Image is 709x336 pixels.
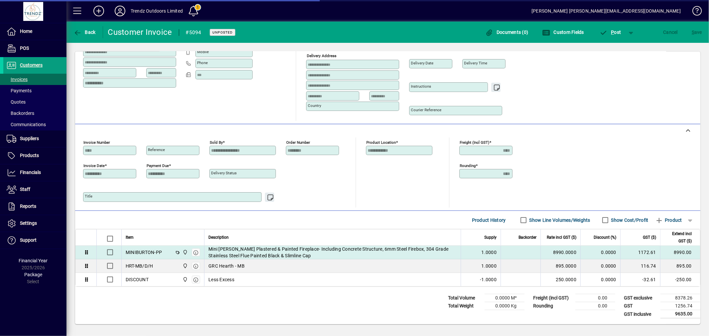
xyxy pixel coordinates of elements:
span: Staff [20,187,30,192]
mat-label: Courier Reference [411,108,441,112]
span: Backorder [519,234,536,241]
span: Extend incl GST ($) [664,230,692,245]
mat-label: Delivery status [211,171,237,175]
td: 0.0000 [580,246,620,259]
span: Custom Fields [542,30,584,35]
button: Documents (0) [484,26,530,38]
td: 895.00 [660,259,700,273]
span: Discount (%) [594,234,616,241]
div: DISCOUNT [126,276,149,283]
mat-label: Sold by [210,140,223,145]
span: GST ($) [643,234,656,241]
span: Settings [20,220,37,226]
td: Total Volume [445,294,485,302]
td: 9635.00 [660,310,700,318]
mat-label: Order number [286,140,310,145]
a: Quotes [3,96,66,108]
app-page-header-button: Back [66,26,103,38]
span: Support [20,237,37,243]
div: #5094 [186,27,201,38]
span: Financials [20,170,41,175]
td: -32.61 [620,273,660,286]
span: ave [692,27,702,38]
span: New Plymouth [181,276,188,283]
a: Home [3,23,66,40]
span: 1.0000 [482,263,497,269]
mat-label: Reference [148,147,165,152]
mat-label: Delivery date [411,61,433,65]
td: 116.74 [620,259,660,273]
span: 1.0000 [482,249,497,256]
td: 1256.74 [660,302,700,310]
span: Reports [20,204,36,209]
a: Suppliers [3,130,66,147]
span: New Plymouth [181,249,188,256]
td: Freight (incl GST) [530,294,575,302]
a: POS [3,40,66,57]
button: Product History [469,214,509,226]
button: Profile [109,5,131,17]
span: Item [126,234,134,241]
td: 0.00 [575,302,615,310]
td: -250.00 [660,273,700,286]
div: Trendz Outdoors Limited [131,6,183,16]
mat-label: Instructions [411,84,431,89]
span: Product History [472,215,506,225]
mat-label: Invoice number [83,140,110,145]
mat-label: Title [85,194,92,199]
a: Settings [3,215,66,232]
span: Mini [PERSON_NAME] Plastered & Painted Fireplace- Including Concrete Structure, 6mm Steel Firebox... [208,246,457,259]
mat-label: Country [308,103,321,108]
span: Less Excess [208,276,234,283]
td: 8378.26 [660,294,700,302]
mat-label: Phone [197,60,208,65]
a: Reports [3,198,66,215]
div: [PERSON_NAME] [PERSON_NAME][EMAIL_ADDRESS][DOMAIN_NAME] [532,6,681,16]
button: Back [72,26,97,38]
span: Communications [7,122,46,127]
span: Rate incl GST ($) [547,234,576,241]
span: Financial Year [19,258,48,263]
span: Quotes [7,99,26,105]
td: 0.0000 M³ [485,294,525,302]
a: Financials [3,164,66,181]
a: Knowledge Base [687,1,701,23]
span: New Plymouth [181,262,188,270]
td: 0.0000 [580,273,620,286]
span: S [692,30,694,35]
span: Invoices [7,77,28,82]
span: Backorders [7,111,34,116]
mat-label: Delivery time [464,61,487,65]
span: ost [600,30,621,35]
a: Staff [3,181,66,198]
span: Payments [7,88,32,93]
a: Products [3,147,66,164]
button: Post [596,26,625,38]
button: Save [690,26,704,38]
mat-label: Product location [366,140,396,145]
span: GRC Hearth - MB [208,263,245,269]
div: 250.0000 [545,276,576,283]
a: Communications [3,119,66,130]
span: Back [73,30,96,35]
td: 0.0000 [580,259,620,273]
div: MINIBURTON-PP [126,249,162,256]
span: Suppliers [20,136,39,141]
mat-label: Freight (incl GST) [460,140,489,145]
div: Customer Invoice [108,27,172,38]
a: Invoices [3,74,66,85]
label: Show Line Volumes/Weights [528,217,590,223]
button: Add [88,5,109,17]
mat-label: Mobile [197,49,209,54]
mat-label: Rounding [460,163,476,168]
button: Custom Fields [540,26,586,38]
td: GST exclusive [621,294,660,302]
div: 895.0000 [545,263,576,269]
span: -1.0000 [480,276,497,283]
td: GST inclusive [621,310,660,318]
span: Customers [20,62,43,68]
span: Description [208,234,229,241]
span: Package [24,272,42,277]
span: Supply [484,234,497,241]
span: Documents (0) [485,30,529,35]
